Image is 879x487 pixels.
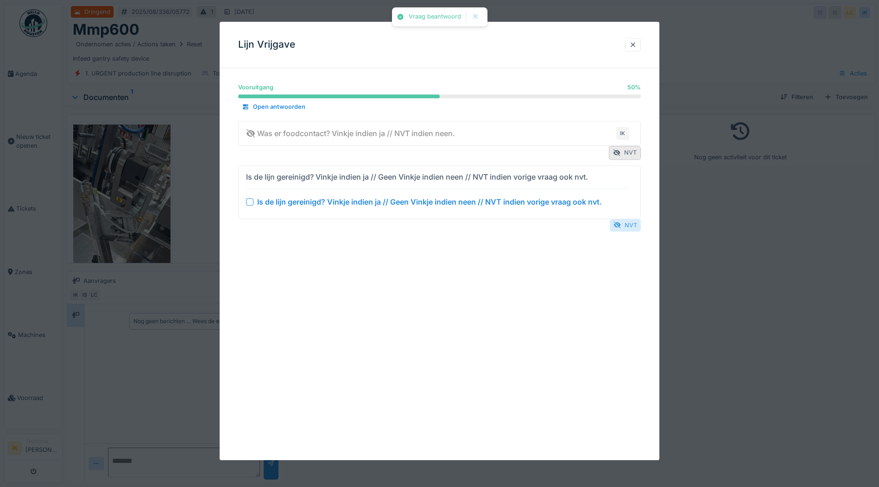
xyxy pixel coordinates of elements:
div: Vraag beantwoord [409,13,461,21]
div: 50 % [627,83,641,92]
div: Open antwoorden [238,101,309,113]
progress: 50 % [238,95,641,99]
div: Is de lijn gereinigd? Vinkje indien ja // Geen Vinkje indien neen // NVT indien vorige vraag ook ... [246,171,588,182]
h3: Lijn Vrijgave [238,39,295,50]
div: NVT [609,146,641,160]
div: Is de lijn gereinigd? Vinkje indien ja // Geen Vinkje indien neen // NVT indien vorige vraag ook ... [257,196,602,207]
div: Was er foodcontact? Vinkje indien ja // NVT indien neen. [246,128,455,139]
div: NVT [610,219,641,231]
summary: Is de lijn gereinigd? Vinkje indien ja // Geen Vinkje indien neen // NVT indien vorige vraag ook ... [242,169,637,215]
div: Vooruitgang [238,83,273,92]
div: IK [616,127,629,140]
summary: Was er foodcontact? Vinkje indien ja // NVT indien neen.IK [242,125,637,142]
